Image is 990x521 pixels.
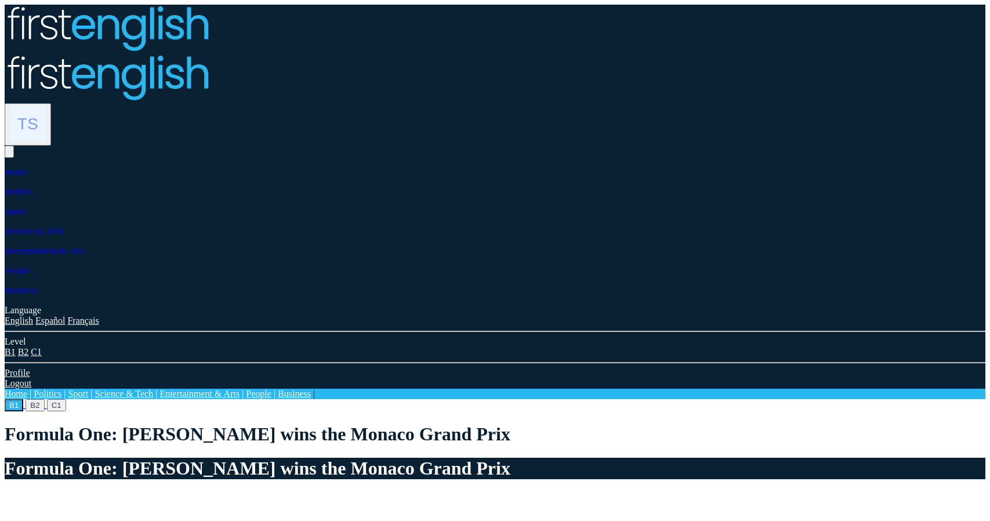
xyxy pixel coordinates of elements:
a: Home [5,389,27,399]
a: Logout [5,378,31,388]
h1: Formula One: [PERSON_NAME] wins the Monaco Grand Prix [5,424,985,445]
a: Sport [68,389,89,399]
span: | [64,389,66,399]
a: B1 [5,347,16,357]
span: | [90,389,92,399]
a: B1 [5,400,26,410]
span: | [155,389,157,399]
a: Sport [5,207,25,216]
a: B2 [26,400,46,410]
span: | [274,389,275,399]
a: Science & Tech [95,389,153,399]
a: People [246,389,271,399]
a: Politics [34,389,61,399]
a: C1 [47,400,66,410]
a: B2 [18,347,29,357]
button: C1 [47,399,66,411]
img: Tom Sharp [9,105,46,142]
span: | [242,389,244,399]
a: Français [67,316,99,325]
a: Home [5,167,27,177]
button: B1 [5,399,23,411]
a: Profile [5,368,30,378]
a: Politics [5,187,32,197]
a: Entertainment & Arts [159,389,240,399]
a: People [5,266,30,276]
a: Business [278,389,311,399]
a: Español [35,316,66,325]
div: Level [5,337,985,347]
h1: Formula One: [PERSON_NAME] wins the Monaco Grand Prix [5,458,985,479]
a: C1 [31,347,42,357]
a: Business [5,285,38,295]
span: | [313,389,315,399]
button: B2 [26,399,44,411]
div: Language [5,305,985,316]
a: Science & Tech [5,226,63,236]
span: | [30,389,31,399]
a: Logo [5,54,985,103]
a: English [5,316,33,325]
a: Entertainment & Arts [5,246,85,256]
img: Logo [5,54,209,101]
